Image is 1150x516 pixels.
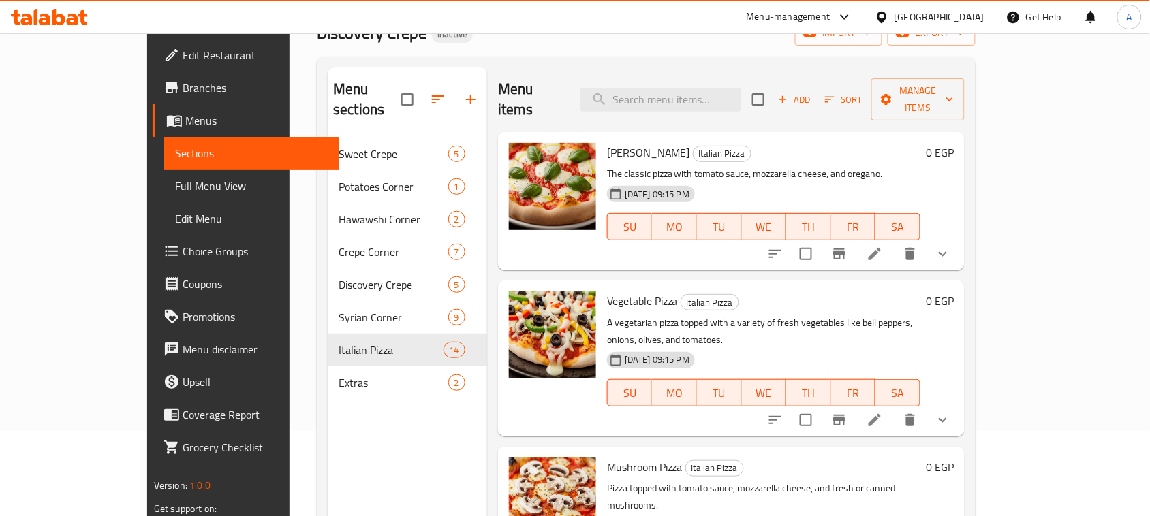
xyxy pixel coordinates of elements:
[153,300,339,333] a: Promotions
[822,89,866,110] button: Sort
[153,235,339,268] a: Choice Groups
[175,210,328,227] span: Edit Menu
[183,341,328,357] span: Menu disclaimer
[747,9,830,25] div: Menu-management
[454,83,487,116] button: Add section
[742,379,787,406] button: WE
[935,246,951,262] svg: Show Choices
[328,170,487,203] div: Potatoes Corner1
[183,276,328,292] span: Coupons
[759,238,792,270] button: sort-choices
[154,477,187,494] span: Version:
[1127,10,1132,25] span: A
[816,89,871,110] span: Sort items
[393,85,422,114] span: Select all sections
[183,308,328,325] span: Promotions
[786,379,831,406] button: TH
[509,291,596,378] img: Vegetable Pizza
[773,89,816,110] button: Add
[498,79,564,120] h2: Menu items
[339,276,448,293] span: Discovery Crepe
[333,79,401,120] h2: Menu sections
[652,213,697,240] button: MO
[894,238,927,270] button: delete
[792,406,820,434] span: Select to update
[448,374,465,391] div: items
[926,291,954,310] h6: 0 EGP
[449,376,465,389] span: 2
[328,301,487,334] div: Syrian Corner9
[613,383,647,403] span: SU
[607,480,920,514] p: Pizza topped with tomato sauce, mozzarella cheese, and fresh or canned mushrooms.
[339,309,448,325] span: Syrian Corner
[607,379,653,406] button: SU
[153,71,339,104] a: Branches
[867,412,883,428] a: Edit menu item
[607,291,678,311] span: Vegetable Pizza
[881,217,915,237] span: SA
[657,383,691,403] span: MO
[328,366,487,399] div: Extras2
[792,240,820,268] span: Select to update
[875,213,920,240] button: SA
[164,202,339,235] a: Edit Menu
[509,143,596,230] img: Margherita Pizza
[448,146,465,162] div: items
[432,29,473,40] span: Inactive
[449,213,465,226] span: 2
[183,80,328,96] span: Branches
[153,333,339,366] a: Menu disclaimer
[871,78,965,120] button: Manage items
[875,379,920,406] button: SA
[339,146,448,162] span: Sweet Crepe
[339,211,448,227] span: Hawawshi Corner
[881,383,915,403] span: SA
[619,188,695,201] span: [DATE] 09:15 PM
[613,217,647,237] span: SU
[339,244,448,260] span: Crepe Corner
[339,178,448,195] span: Potatoes Corner
[867,246,883,262] a: Edit menu item
[185,112,328,129] span: Menus
[895,10,984,25] div: [GEOGRAPHIC_DATA]
[339,374,448,391] div: Extras
[927,404,959,436] button: show more
[449,311,465,324] span: 9
[449,148,465,161] span: 5
[580,88,741,112] input: search
[773,89,816,110] span: Add item
[339,342,443,358] span: Italian Pizza
[927,238,959,270] button: show more
[175,178,328,194] span: Full Menu View
[693,146,751,162] div: Italian Pizza
[328,236,487,268] div: Crepe Corner7
[619,353,695,366] span: [DATE] 09:15 PM
[744,85,773,114] span: Select section
[153,366,339,398] a: Upsell
[899,25,965,42] span: export
[607,213,653,240] button: SU
[444,344,465,357] span: 14
[786,213,831,240] button: TH
[328,203,487,236] div: Hawawshi Corner2
[702,383,736,403] span: TU
[894,404,927,436] button: delete
[153,398,339,431] a: Coverage Report
[328,138,487,170] div: Sweet Crepe5
[175,145,328,161] span: Sections
[164,170,339,202] a: Full Menu View
[823,404,856,436] button: Branch-specific-item
[183,47,328,63] span: Edit Restaurant
[831,379,876,406] button: FR
[607,315,920,349] p: A vegetarian pizza topped with a variety of fresh vegetables like bell peppers, onions, olives, a...
[328,132,487,404] nav: Menu sections
[183,243,328,259] span: Choice Groups
[792,217,826,237] span: TH
[759,404,792,436] button: sort-choices
[422,83,454,116] span: Sort sections
[607,142,690,163] span: [PERSON_NAME]
[444,342,465,358] div: items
